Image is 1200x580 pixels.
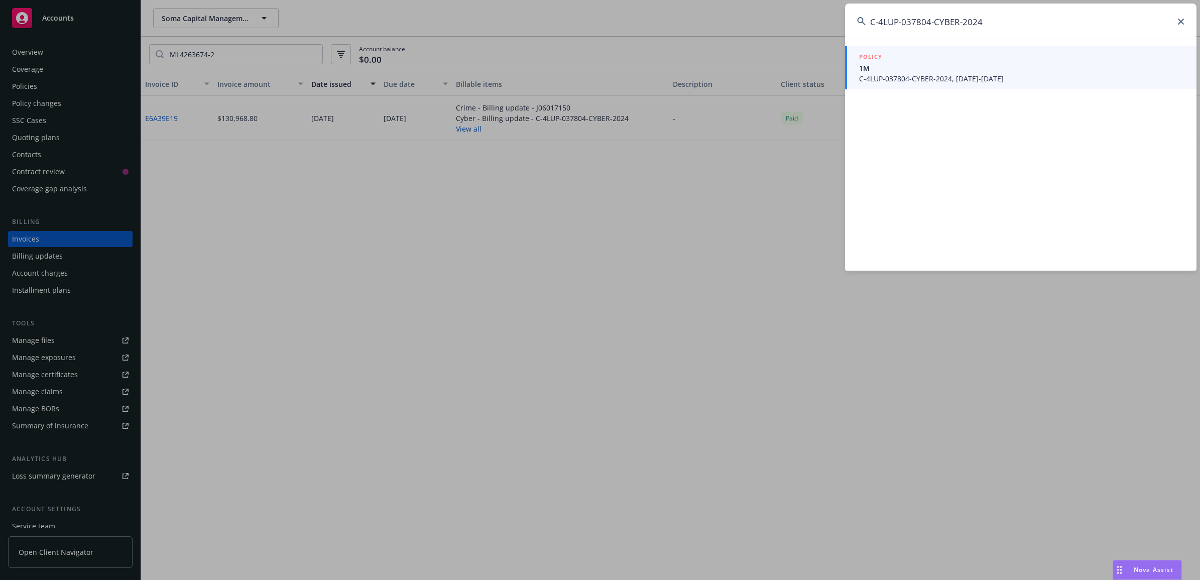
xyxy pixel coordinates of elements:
span: Nova Assist [1134,565,1173,574]
button: Nova Assist [1113,560,1182,580]
input: Search... [845,4,1196,40]
div: Drag to move [1113,560,1126,579]
span: 1M [859,63,1184,73]
a: POLICY1MC-4LUP-037804-CYBER-2024, [DATE]-[DATE] [845,46,1196,89]
h5: POLICY [859,52,882,62]
span: C-4LUP-037804-CYBER-2024, [DATE]-[DATE] [859,73,1184,84]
